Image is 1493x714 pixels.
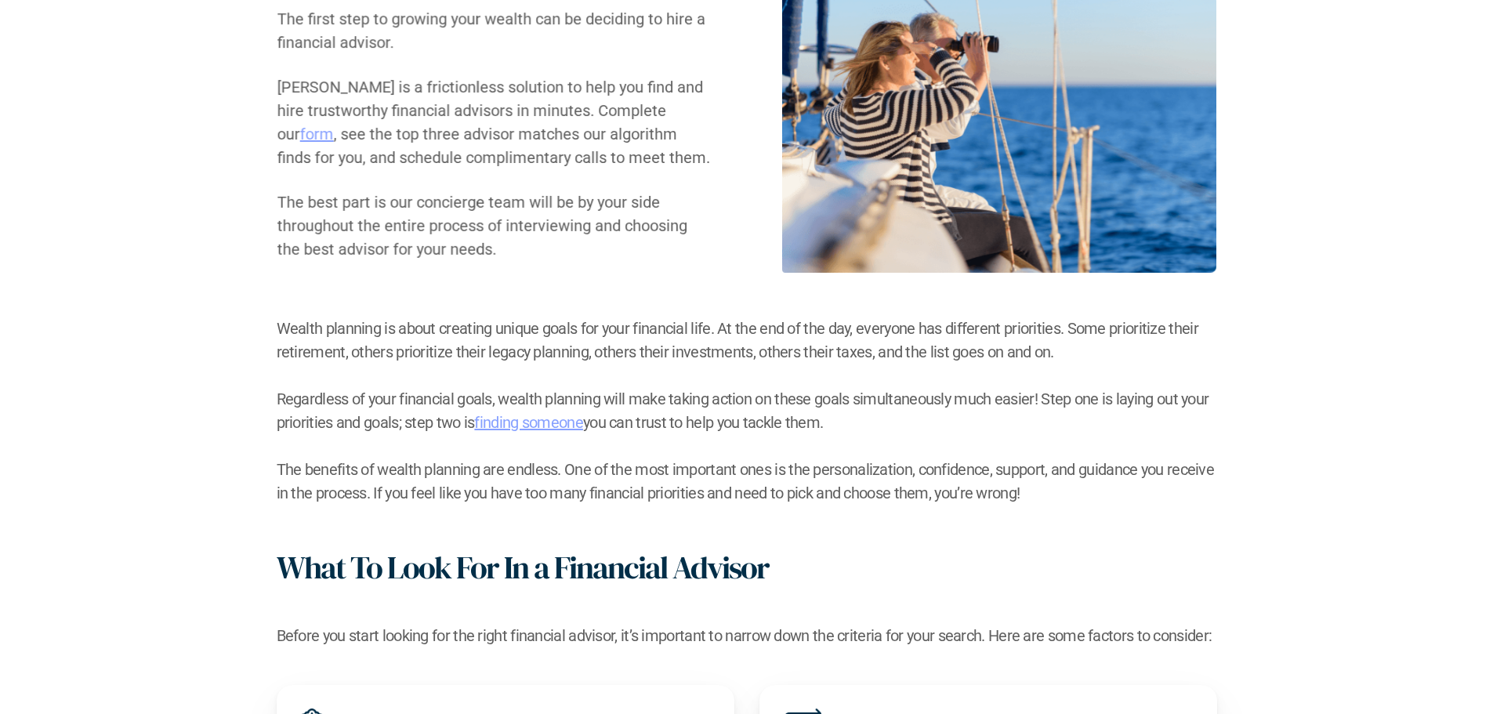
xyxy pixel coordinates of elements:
p: [PERSON_NAME] is a frictionless solution to help you find and hire trustworthy financial advisors... [277,75,711,169]
h2: Wealth planning is about creating unique goals for your financial life. At the end of the day, ev... [277,317,1217,505]
h1: What To Look For In a Financial Advisor [277,549,769,586]
a: finding someone [474,413,583,432]
a: form [299,125,333,143]
p: The first step to growing your wealth can be deciding to hire a financial advisor. [277,7,711,54]
h2: Before you start looking for the right financial advisor, it’s important to narrow down the crite... [277,624,1217,647]
p: The best part is our concierge team will be by your side throughout the entire process of intervi... [277,190,711,261]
